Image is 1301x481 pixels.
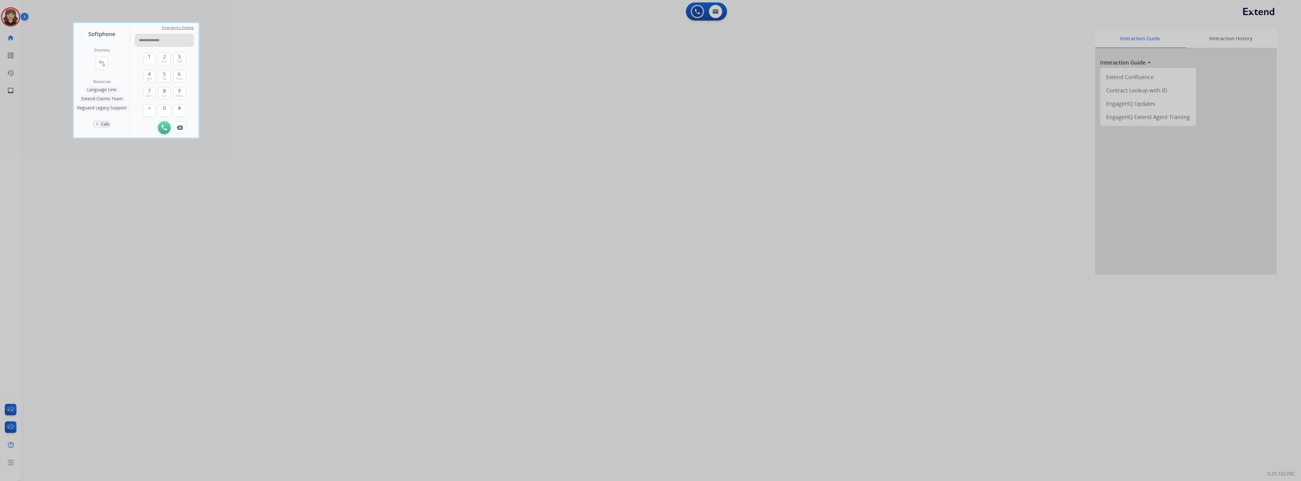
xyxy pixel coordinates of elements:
span: 6 [178,70,181,78]
span: ghi [147,76,152,81]
button: 2abc [158,53,171,65]
button: Language Line [84,86,120,93]
span: 4 [148,70,151,78]
p: Calls [101,121,109,127]
button: 8tuv [158,87,171,100]
span: 2 [163,53,166,60]
button: 6mno [173,70,186,83]
span: def [177,59,182,64]
span: Emergency Dialing [162,25,194,30]
button: 3def [173,53,186,65]
span: 7 [148,87,151,95]
button: 4ghi [143,70,156,83]
span: pqrs [146,93,153,98]
button: 0Calls [93,121,111,128]
mat-icon: connect_without_contact [98,60,106,67]
p: 0.20.1027RC [1267,470,1295,477]
span: mno [175,76,183,81]
button: 5jkl [158,70,171,83]
p: 0 [95,121,100,127]
button: 7pqrs [143,87,156,100]
span: jkl [162,76,166,81]
button: # [173,104,186,117]
span: 1 [148,53,151,60]
img: call-button [162,125,167,130]
span: 8 [163,87,166,95]
button: Extend Claims Team [78,95,126,102]
span: + [148,104,151,112]
span: 5 [163,70,166,78]
span: wxyz [175,93,183,98]
img: call-button [177,125,183,130]
button: 0 [158,104,171,117]
h2: Directory [94,48,110,53]
span: 0 [163,104,166,112]
span: 9 [178,87,181,95]
button: 1 [143,53,156,65]
button: + [143,104,156,117]
span: tuv [162,93,167,98]
button: Reguard Legacy Support [74,104,130,111]
span: Softphone [88,30,115,38]
span: # [178,104,181,112]
span: Resources [93,79,111,84]
span: 3 [178,53,181,60]
button: 9wxyz [173,87,186,100]
span: abc [161,59,167,64]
